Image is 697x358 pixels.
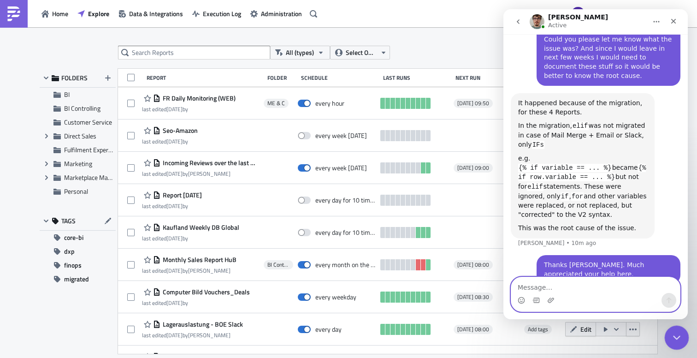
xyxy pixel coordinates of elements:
[455,74,519,81] div: Next Run
[315,164,367,172] div: every week on Monday
[64,245,75,258] span: dxp
[88,9,109,18] span: Explore
[524,325,552,334] span: Add tags
[64,131,96,141] span: Direct Sales
[142,332,243,339] div: last edited by [PERSON_NAME]
[528,325,548,334] span: Add tags
[61,217,76,225] span: TAGS
[330,46,390,60] button: Select Owner
[160,126,198,135] span: Seo-Amazon
[129,9,183,18] span: Data & Integrations
[160,191,202,199] span: Report 2025-08-11
[565,322,596,336] button: Edit
[64,159,92,168] span: Marketing
[166,105,183,113] time: 2025-08-15T10:10:51Z
[166,234,183,243] time: 2025-08-11T11:12:43Z
[160,256,236,264] span: Monthly Sales Report HuB
[267,74,296,81] div: Folder
[457,100,489,107] span: [DATE] 09:50
[64,173,136,182] span: Marketplace Management
[166,137,183,146] time: 2025-08-12T10:16:04Z
[457,293,489,301] span: [DATE] 08:30
[118,46,270,60] input: Search Reports
[383,74,451,81] div: Last Runs
[203,9,241,18] span: Execution Log
[37,6,73,21] a: Home
[246,6,307,21] button: Administration
[40,272,116,286] button: migrated
[64,258,82,272] span: finops
[166,298,183,307] time: 2025-07-24T10:00:04Z
[142,106,236,113] div: last edited by
[160,223,239,232] span: Kaufland Weekly DB Global
[160,159,259,167] span: Incoming Reviews over the last week
[503,9,688,319] iframe: Intercom live chat
[160,320,243,328] span: Lagerauslastung - BOE Slack
[457,261,489,268] span: [DATE] 08:00
[142,138,198,145] div: last edited by
[61,74,88,82] span: FOLDERS
[267,261,289,268] span: BI Controlling
[188,6,246,21] button: Execution Log
[270,46,330,60] button: All (types)
[315,261,376,269] div: every month on the 1st
[142,170,259,177] div: last edited by [PERSON_NAME]
[570,6,586,22] img: Avatar
[142,203,202,209] div: last edited by
[315,293,356,301] div: every weekday
[160,94,236,102] span: FR Daily Monitoring (WEB)
[64,89,70,99] span: BI
[665,326,689,350] iframe: Intercom live chat
[73,6,114,21] a: Explore
[64,186,88,196] span: Personal
[52,9,68,18] span: Home
[566,4,690,24] button: Kaufland e-commerce Services GmbH & Co. KG
[64,117,112,127] span: Customer Service
[315,325,342,334] div: every day
[114,6,188,21] button: Data & Integrations
[315,131,367,140] div: every week on Wednesday
[142,235,239,242] div: last edited by
[315,228,376,237] div: every day for 10 times
[267,100,285,107] span: ME & C
[147,74,263,81] div: Report
[166,266,183,275] time: 2025-08-04T07:57:52Z
[142,299,250,306] div: last edited by
[40,245,116,258] button: dxp
[286,48,314,58] span: All (types)
[166,169,183,178] time: 2025-08-12T08:40:34Z
[64,103,100,113] span: BI Controlling
[64,272,89,286] span: migrated
[64,231,83,245] span: core-bi
[315,196,376,204] div: every day for 10 times
[580,324,591,334] span: Edit
[166,202,183,210] time: 2025-08-11T14:21:27Z
[315,99,344,107] div: every hour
